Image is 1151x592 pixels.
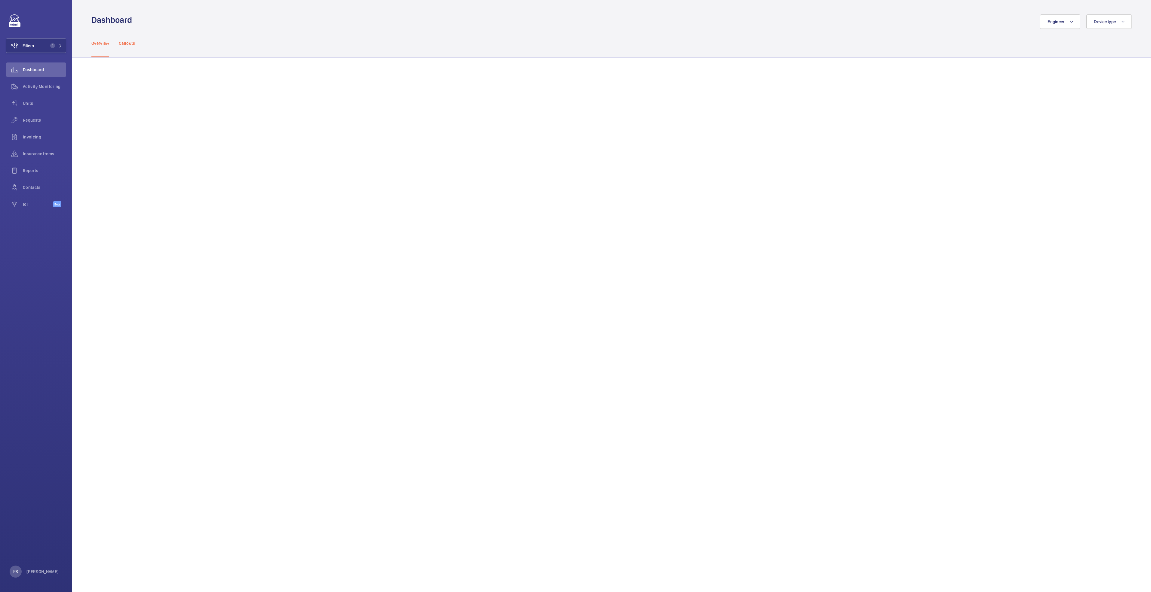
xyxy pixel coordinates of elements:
h1: Dashboard [91,14,136,26]
p: [PERSON_NAME] [26,569,59,575]
span: IoT [23,201,53,207]
span: Requests [23,117,66,123]
span: Device type [1094,19,1116,24]
span: Dashboard [23,67,66,73]
span: 1 [50,43,55,48]
button: Engineer [1040,14,1080,29]
span: Activity Monitoring [23,83,66,90]
p: Overview [91,40,109,46]
span: Reports [23,168,66,174]
button: Filters1 [6,38,66,53]
span: Contacts [23,184,66,190]
span: Beta [53,201,61,207]
button: Device type [1086,14,1132,29]
p: Callouts [119,40,135,46]
span: Engineer [1048,19,1064,24]
span: Invoicing [23,134,66,140]
span: Filters [23,43,34,49]
span: Units [23,100,66,106]
span: Insurance items [23,151,66,157]
p: RS [13,569,18,575]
